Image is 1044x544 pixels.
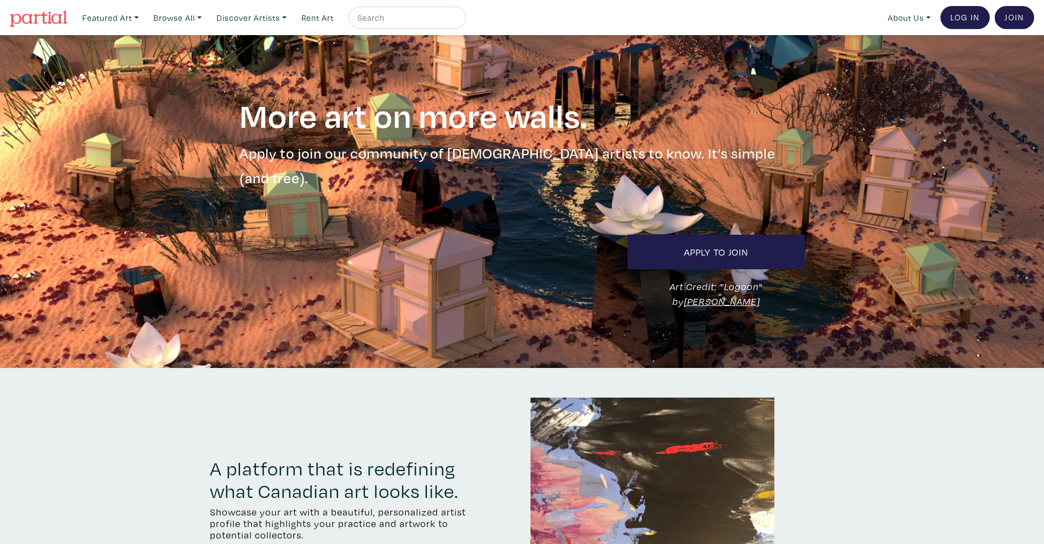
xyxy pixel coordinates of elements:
a: Log In [940,6,990,29]
a: Join [995,6,1034,29]
a: Apply to Join [627,235,805,269]
div: Art Credit: "Lagoon" by [619,279,813,309]
a: [PERSON_NAME] [684,295,760,308]
a: Browse All [149,7,207,29]
a: Rent Art [296,7,339,29]
a: Discover Artists [212,7,292,29]
input: Search [356,11,455,25]
h1: More art on more walls. [239,94,805,136]
a: Featured Art [77,7,144,29]
a: About Us [883,7,935,29]
p: Showcase your art with a beautiful, personalized artist profile that highlights your practice and... [210,507,470,541]
div: Apply to join our community of [DEMOGRAPHIC_DATA] artists to know. It’s simple (and free). [231,141,813,190]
